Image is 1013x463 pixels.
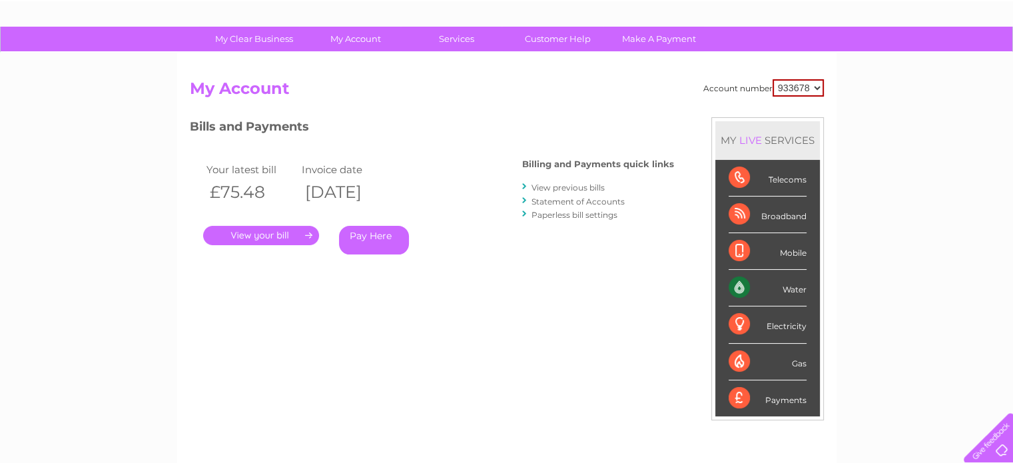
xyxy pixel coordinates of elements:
[199,27,309,51] a: My Clear Business
[812,57,841,67] a: Energy
[604,27,714,51] a: Make A Payment
[298,179,394,206] th: [DATE]
[729,233,807,270] div: Mobile
[522,159,674,169] h4: Billing and Payments quick links
[729,197,807,233] div: Broadband
[924,57,957,67] a: Contact
[531,183,605,193] a: View previous bills
[715,121,820,159] div: MY SERVICES
[969,57,1000,67] a: Log out
[402,27,511,51] a: Services
[190,79,824,105] h2: My Account
[737,134,765,147] div: LIVE
[779,57,804,67] a: Water
[203,179,299,206] th: £75.48
[339,226,409,254] a: Pay Here
[729,270,807,306] div: Water
[703,79,824,97] div: Account number
[531,210,617,220] a: Paperless bill settings
[298,161,394,179] td: Invoice date
[531,197,625,207] a: Statement of Accounts
[729,344,807,380] div: Gas
[192,7,822,65] div: Clear Business is a trading name of Verastar Limited (registered in [GEOGRAPHIC_DATA] No. 3667643...
[503,27,613,51] a: Customer Help
[897,57,916,67] a: Blog
[190,117,674,141] h3: Bills and Payments
[35,35,103,75] img: logo.png
[762,7,854,23] a: 0333 014 3131
[729,306,807,343] div: Electricity
[849,57,889,67] a: Telecoms
[300,27,410,51] a: My Account
[729,380,807,416] div: Payments
[203,226,319,245] a: .
[729,160,807,197] div: Telecoms
[203,161,299,179] td: Your latest bill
